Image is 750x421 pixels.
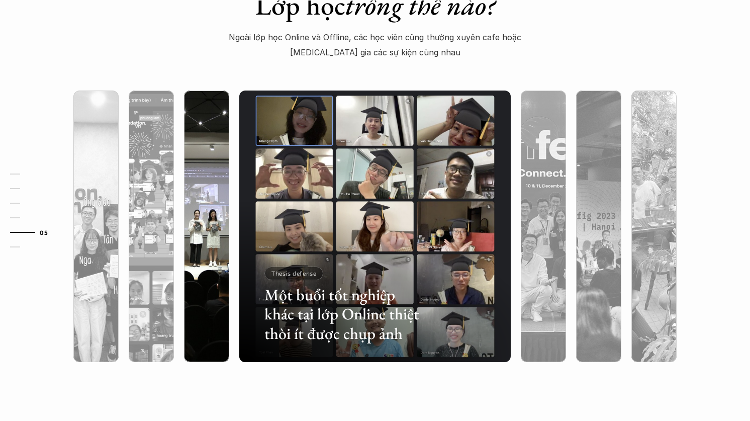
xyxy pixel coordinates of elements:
h3: Một buổi tốt nghiệp khác tại lớp Online thiệt thòi ít được chụp ảnh [264,285,426,343]
p: Thesis defense [271,270,316,277]
strong: 05 [40,229,48,236]
p: Ngoài lớp học Online và Offline, các học viên cũng thường xuyên cafe hoặc [MEDICAL_DATA] gia các ... [222,30,528,60]
a: 05 [10,226,58,238]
